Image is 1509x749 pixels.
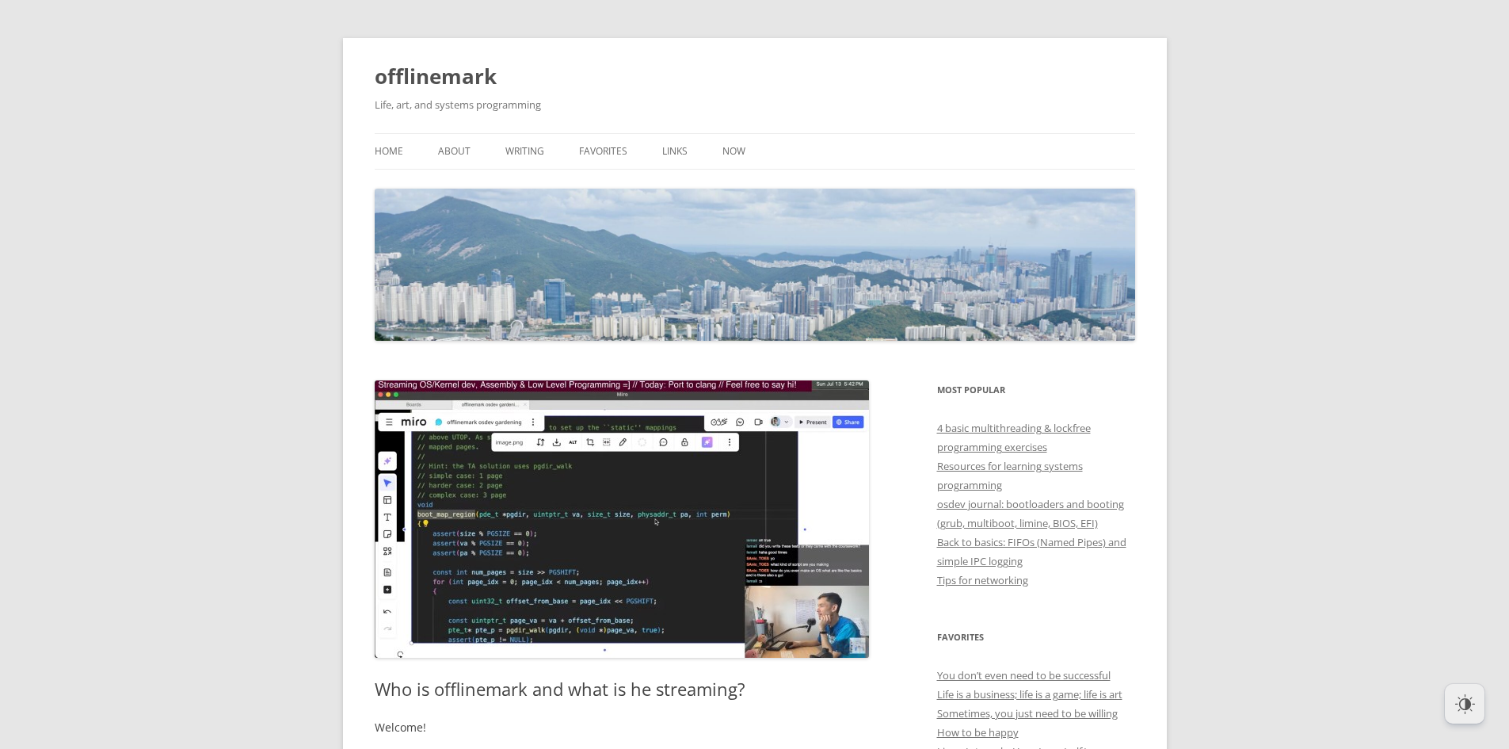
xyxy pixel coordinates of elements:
[937,687,1122,701] a: Life is a business; life is a game; life is art
[937,459,1083,492] a: Resources for learning systems programming
[375,134,403,169] a: Home
[937,628,1135,647] h3: Favorites
[375,718,870,737] p: Welcome!
[937,380,1135,399] h3: Most Popular
[662,134,688,169] a: Links
[937,706,1118,720] a: Sometimes, you just need to be willing
[937,497,1124,530] a: osdev journal: bootloaders and booting (grub, multiboot, limine, BIOS, EFI)
[937,573,1028,587] a: Tips for networking
[438,134,471,169] a: About
[937,421,1091,454] a: 4 basic multithreading & lockfree programming exercises
[579,134,627,169] a: Favorites
[375,95,1135,114] h2: Life, art, and systems programming
[375,189,1135,341] img: offlinemark
[937,725,1019,739] a: How to be happy
[937,535,1126,568] a: Back to basics: FIFOs (Named Pipes) and simple IPC logging
[505,134,544,169] a: Writing
[937,668,1111,682] a: You don’t even need to be successful
[722,134,745,169] a: Now
[375,57,497,95] a: offlinemark
[375,678,870,699] h1: Who is offlinemark and what is he streaming?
